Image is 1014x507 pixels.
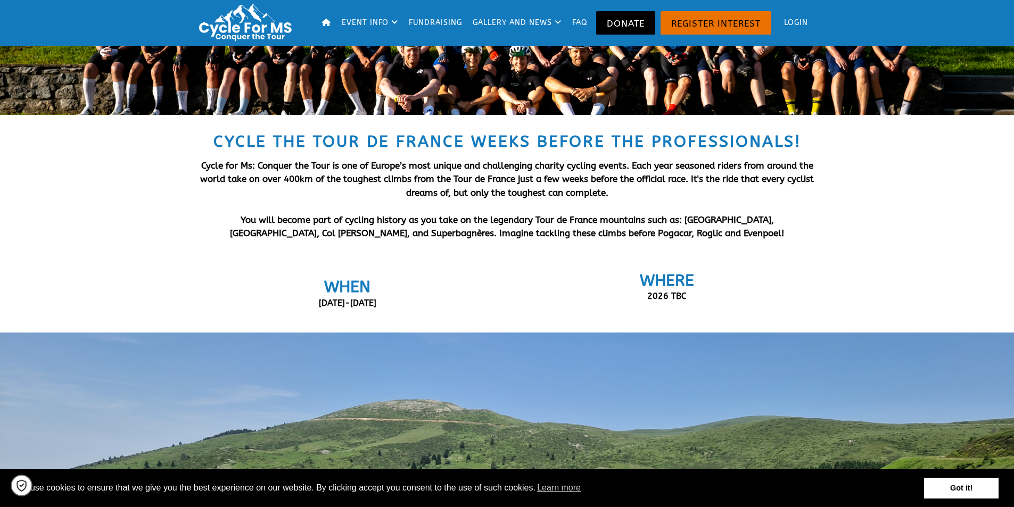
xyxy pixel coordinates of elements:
[11,475,32,496] a: Cookie settings
[596,11,655,35] a: Donate
[200,160,814,198] span: Cycle for Ms: Conquer the Tour is one of Europe’s most unique and challenging charity cycling eve...
[647,291,687,301] span: 2026 TBC
[774,5,812,40] a: Login
[661,11,771,35] a: Register Interest
[15,480,924,496] span: We use cookies to ensure that we give you the best experience on our website. By clicking accept ...
[230,214,784,239] strong: You will become part of cycling history as you take on the legendary Tour de France mountains suc...
[213,132,801,151] span: Cycle the Tour de France weeks before the professionals!
[535,480,582,496] a: learn more about cookies
[324,277,370,296] span: WHEN
[924,478,999,499] a: dismiss cookie message
[319,298,376,308] span: [DATE]-[DATE]
[194,3,301,43] img: Logo
[640,271,694,290] span: WHERE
